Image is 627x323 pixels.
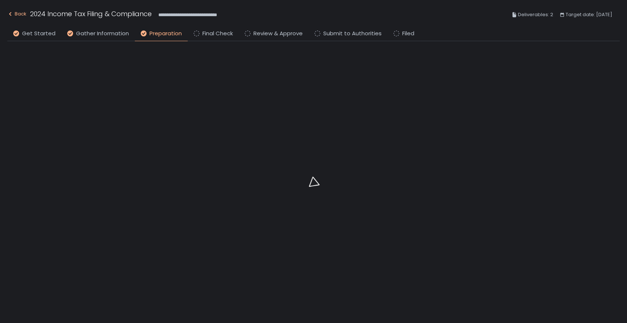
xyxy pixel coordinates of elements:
[323,29,382,38] span: Submit to Authorities
[402,29,414,38] span: Filed
[76,29,129,38] span: Gather Information
[7,9,26,21] button: Back
[149,29,182,38] span: Preparation
[202,29,233,38] span: Final Check
[22,29,55,38] span: Get Started
[566,10,612,19] span: Target date: [DATE]
[30,9,152,19] h1: 2024 Income Tax Filing & Compliance
[253,29,303,38] span: Review & Approve
[518,10,553,19] span: Deliverables: 2
[7,10,26,18] div: Back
